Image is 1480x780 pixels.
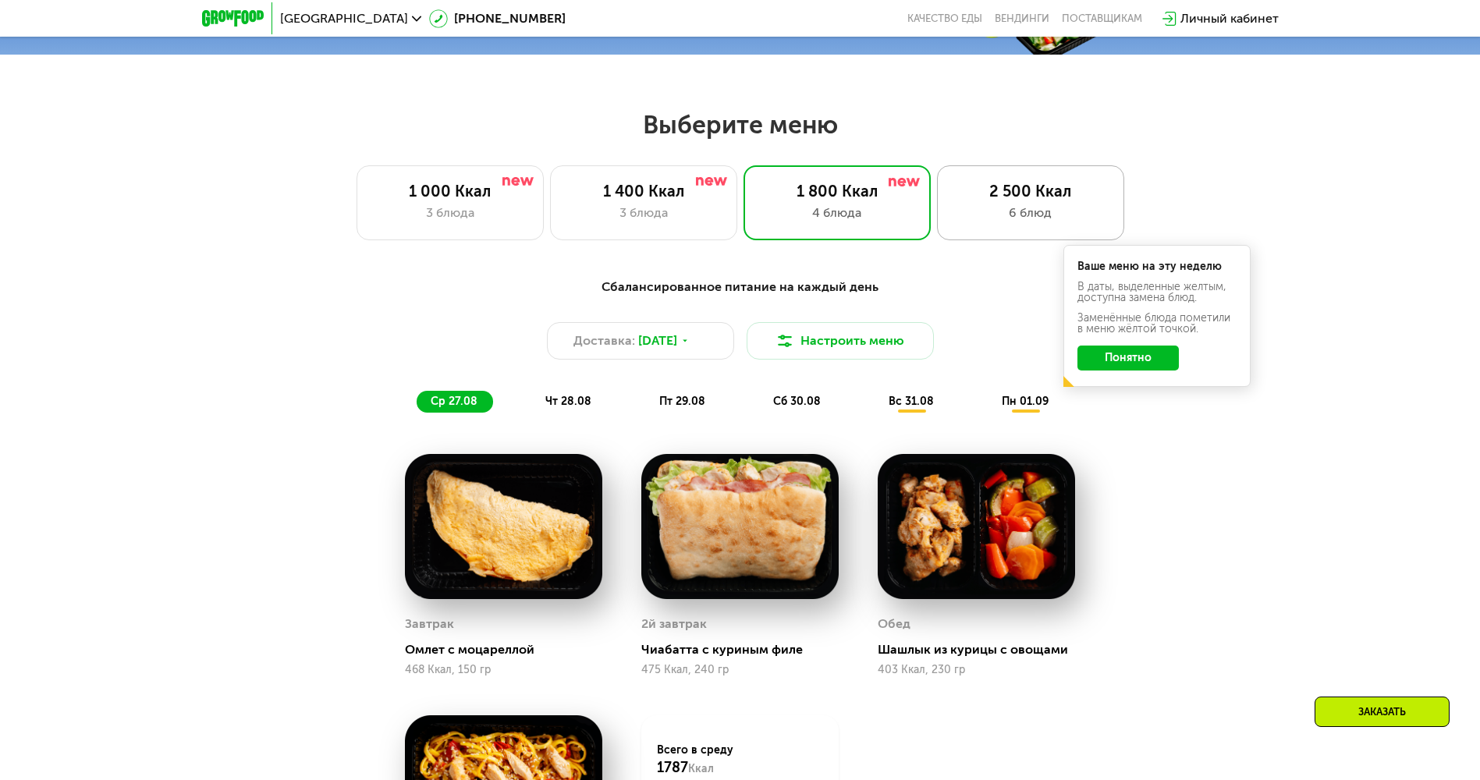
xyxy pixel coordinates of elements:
div: 1 800 Ккал [760,182,914,200]
span: пт 29.08 [659,395,705,408]
span: сб 30.08 [773,395,821,408]
div: 2й завтрак [641,612,707,636]
div: 2 500 Ккал [953,182,1108,200]
span: Ккал [688,762,714,775]
div: Омлет с моцареллой [405,642,615,658]
div: 468 Ккал, 150 гр [405,664,602,676]
span: вс 31.08 [889,395,934,408]
div: поставщикам [1062,12,1142,25]
span: [DATE] [638,331,677,350]
button: Понятно [1077,346,1179,370]
div: Заказать [1315,697,1450,727]
div: 403 Ккал, 230 гр [878,664,1075,676]
h2: Выберите меню [50,109,1430,140]
div: В даты, выделенные желтым, доступна замена блюд. [1077,282,1237,303]
span: чт 28.08 [545,395,591,408]
span: Доставка: [573,331,635,350]
div: Ваше меню на эту неделю [1077,261,1237,272]
div: 6 блюд [953,204,1108,222]
span: [GEOGRAPHIC_DATA] [280,12,408,25]
div: Обед [878,612,910,636]
div: Чиабатта с куриным филе [641,642,851,658]
div: 475 Ккал, 240 гр [641,664,839,676]
div: Заменённые блюда пометили в меню жёлтой точкой. [1077,313,1237,335]
div: 1 400 Ккал [566,182,721,200]
div: 3 блюда [566,204,721,222]
button: Настроить меню [747,322,934,360]
span: 1787 [657,759,688,776]
div: Личный кабинет [1180,9,1279,28]
span: ср 27.08 [431,395,477,408]
div: Всего в среду [657,743,823,777]
a: Вендинги [995,12,1049,25]
a: Качество еды [907,12,982,25]
div: Шашлык из курицы с овощами [878,642,1088,658]
div: 3 блюда [373,204,527,222]
div: 1 000 Ккал [373,182,527,200]
div: Завтрак [405,612,454,636]
div: 4 блюда [760,204,914,222]
div: Сбалансированное питание на каждый день [279,278,1202,297]
span: пн 01.09 [1002,395,1049,408]
a: [PHONE_NUMBER] [429,9,566,28]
